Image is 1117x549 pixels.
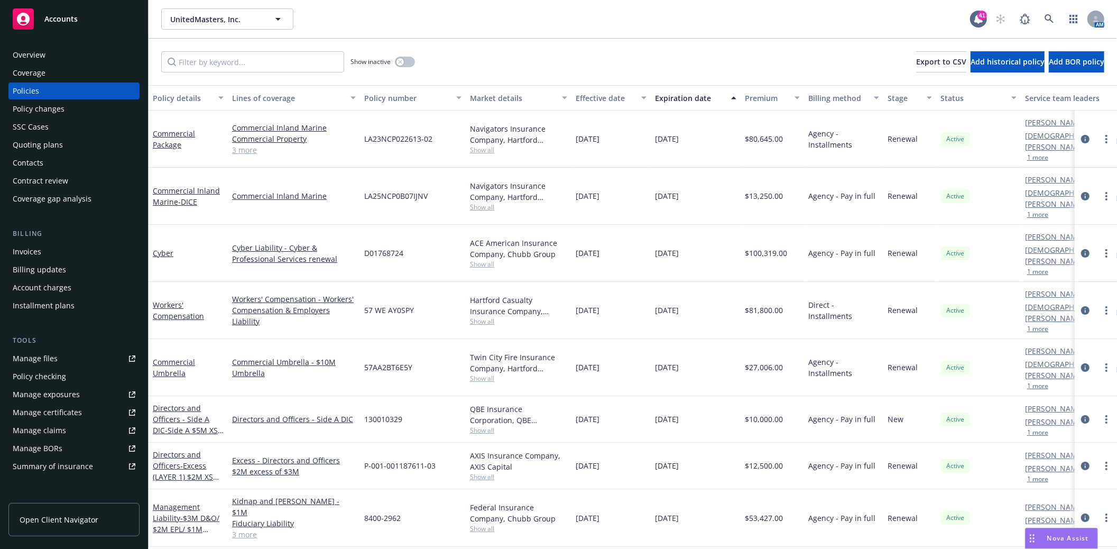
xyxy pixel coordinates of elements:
a: more [1100,361,1113,374]
a: circleInformation [1079,413,1092,426]
a: Management Liability [153,502,219,545]
span: - $3M D&O/ $2M EPL/ $1M Fiduciary/Crime [153,513,219,545]
a: [DEMOGRAPHIC_DATA][PERSON_NAME] [1025,244,1107,267]
a: Commercial Inland Marine [232,190,356,202]
span: Renewal [888,305,918,316]
input: Filter by keyword... [161,51,344,72]
span: $12,500.00 [745,460,783,471]
a: Fiduciary Liability [232,518,356,529]
span: Active [945,363,966,372]
span: - DICE [178,197,197,207]
a: SSC Cases [8,118,140,135]
a: circleInformation [1079,511,1092,524]
a: Invoices [8,243,140,260]
span: LA23NCP022613-02 [364,133,432,144]
span: Renewal [888,133,918,144]
a: [PERSON_NAME] [1025,117,1084,128]
a: [DEMOGRAPHIC_DATA][PERSON_NAME] [1025,359,1107,381]
button: 1 more [1027,212,1048,218]
div: Lines of coverage [232,93,344,104]
span: Agency - Pay in full [808,414,875,425]
span: New [888,414,903,425]
span: Add historical policy [971,57,1045,67]
div: Installment plans [13,297,75,314]
div: Manage BORs [13,440,62,457]
span: [DATE] [655,362,679,373]
div: Billing method [808,93,867,104]
a: circleInformation [1079,133,1092,145]
span: - Side A $5M XS $5M [153,425,224,446]
a: Accounts [8,4,140,34]
span: Nova Assist [1047,534,1089,543]
a: Account charges [8,279,140,296]
button: 1 more [1027,383,1048,389]
span: [DATE] [655,248,679,259]
span: Agency - Pay in full [808,513,875,524]
button: 1 more [1027,429,1048,436]
div: Tools [8,335,140,346]
a: Commercial Umbrella - $10M Umbrella [232,356,356,379]
a: Policy checking [8,368,140,385]
a: more [1100,413,1113,426]
a: Commercial Inland Marine [153,186,220,207]
a: Excess - Directors and Officers $2M excess of $3M [232,455,356,477]
span: Show all [470,145,567,154]
a: Policies [8,83,140,99]
a: Directors and Officers [153,450,213,493]
a: 3 more [232,144,356,155]
span: LA25NCP0B07IJNV [364,190,428,202]
a: [PERSON_NAME] [1025,345,1084,356]
a: [PERSON_NAME] [1025,288,1084,299]
span: [DATE] [576,248,599,259]
div: Contract review [13,172,68,189]
div: Summary of insurance [13,458,93,475]
span: Direct - Installments [808,299,879,322]
div: Overview [13,47,45,63]
span: Show all [470,374,567,383]
button: Add historical policy [971,51,1045,72]
div: QBE Insurance Corporation, QBE Insurance Group [470,404,567,426]
a: Switch app [1063,8,1084,30]
span: $100,319.00 [745,248,787,259]
div: Policy number [364,93,450,104]
a: [PERSON_NAME] [1025,231,1084,242]
a: [DEMOGRAPHIC_DATA][PERSON_NAME] [1025,130,1107,152]
span: Active [945,249,966,258]
span: [DATE] [655,513,679,524]
a: [PERSON_NAME] [1025,174,1084,185]
div: Hartford Casualty Insurance Company, Hartford Insurance Group [470,295,567,317]
a: Contract review [8,172,140,189]
a: Report a Bug [1014,8,1036,30]
button: Status [936,85,1021,111]
div: Policy changes [13,100,64,117]
span: Add BOR policy [1049,57,1104,67]
a: Start snowing [990,8,1011,30]
a: Manage claims [8,422,140,439]
div: Market details [470,93,556,104]
div: Federal Insurance Company, Chubb Group [470,502,567,524]
span: Renewal [888,248,918,259]
a: Quoting plans [8,136,140,153]
a: Directors and Officers - Side A DIC [232,414,356,425]
span: Agency - Pay in full [808,190,875,202]
a: Coverage [8,65,140,81]
a: [PERSON_NAME] [1025,501,1084,513]
a: [DEMOGRAPHIC_DATA][PERSON_NAME] [1025,301,1107,324]
span: $53,427.00 [745,513,783,524]
span: Active [945,306,966,315]
a: Installment plans [8,297,140,314]
button: 1 more [1027,269,1048,275]
span: Renewal [888,362,918,373]
div: Stage [888,93,920,104]
span: Show all [470,524,567,533]
span: $13,250.00 [745,190,783,202]
a: circleInformation [1079,304,1092,317]
button: Policy number [360,85,466,111]
a: circleInformation [1079,361,1092,374]
a: Kidnap and [PERSON_NAME] - $1M [232,496,356,518]
span: [DATE] [576,513,599,524]
span: Show inactive [350,57,391,66]
a: Manage certificates [8,404,140,421]
span: $10,000.00 [745,414,783,425]
div: Coverage gap analysis [13,190,91,207]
